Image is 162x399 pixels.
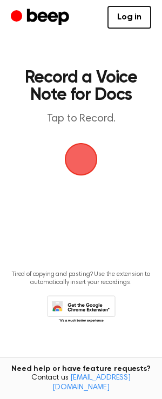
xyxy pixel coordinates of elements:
[6,374,156,393] span: Contact us
[19,69,143,104] h1: Record a Voice Note for Docs
[9,270,153,287] p: Tired of copying and pasting? Use the extension to automatically insert your recordings.
[11,7,72,28] a: Beep
[107,6,151,29] a: Log in
[19,112,143,126] p: Tap to Record.
[65,143,97,175] img: Beep Logo
[52,374,131,391] a: [EMAIL_ADDRESS][DOMAIN_NAME]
